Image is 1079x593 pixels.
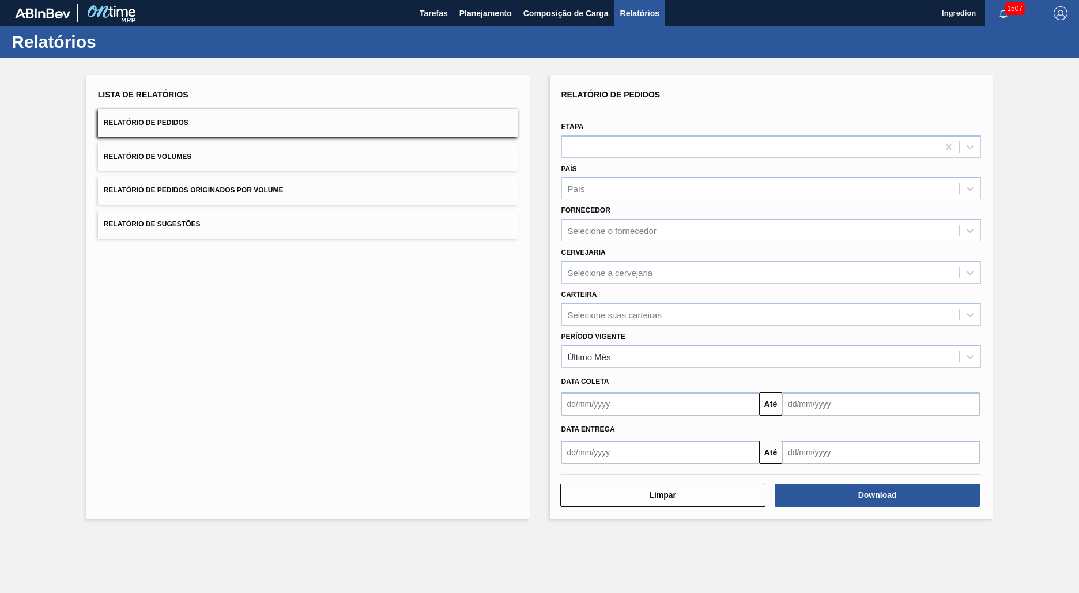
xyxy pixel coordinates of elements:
[561,333,625,341] label: Período Vigente
[98,90,188,99] span: Lista de Relatórios
[104,153,191,161] span: Relatório de Volumes
[561,165,577,173] label: País
[459,6,512,20] span: Planejamento
[568,352,611,361] div: Último Mês
[568,226,657,236] div: Selecione o fornecedor
[782,392,980,416] input: dd/mm/yyyy
[561,248,606,256] label: Cervejaria
[759,392,782,416] button: Até
[98,176,518,205] button: Relatório de Pedidos Originados por Volume
[98,143,518,171] button: Relatório de Volumes
[561,206,610,214] label: Fornecedor
[523,6,609,20] span: Composição de Carga
[561,441,759,464] input: dd/mm/yyyy
[568,267,653,277] div: Selecione a cervejaria
[15,8,70,18] img: TNhmsLtSVTkK8tSr43FrP2fwEKptu5GPRR3wAAAABJRU5ErkJggg==
[98,109,518,137] button: Relatório de Pedidos
[420,6,448,20] span: Tarefas
[620,6,659,20] span: Relatórios
[561,90,661,99] span: Relatório de Pedidos
[561,392,759,416] input: dd/mm/yyyy
[568,309,662,319] div: Selecione suas carteiras
[775,484,980,507] button: Download
[568,184,585,194] div: País
[782,441,980,464] input: dd/mm/yyyy
[104,119,188,127] span: Relatório de Pedidos
[104,186,284,194] span: Relatório de Pedidos Originados por Volume
[561,377,609,386] span: Data coleta
[561,123,584,131] label: Etapa
[561,290,597,299] label: Carteira
[561,425,615,433] span: Data Entrega
[985,5,1022,21] button: Notificações
[98,210,518,239] button: Relatório de Sugestões
[759,441,782,464] button: Até
[1054,6,1067,20] img: Logout
[104,220,201,228] span: Relatório de Sugestões
[12,35,216,48] h1: Relatórios
[560,484,765,507] button: Limpar
[1005,2,1025,15] span: 1507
